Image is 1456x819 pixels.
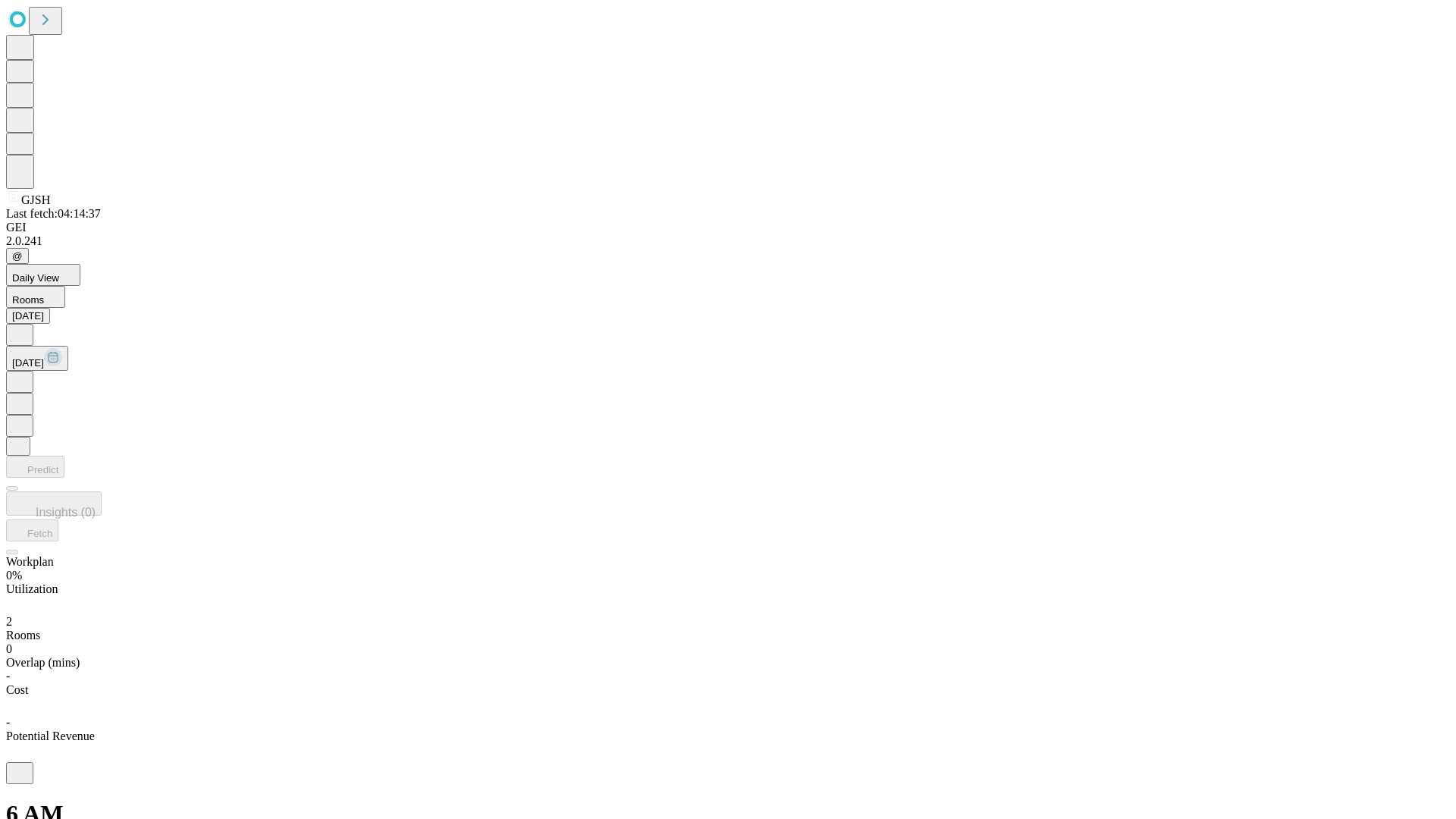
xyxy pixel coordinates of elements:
span: - [6,670,10,682]
button: [DATE] [6,308,50,324]
button: @ [6,248,29,264]
button: Rooms [6,286,65,308]
span: 0 [6,642,12,655]
span: Insights (0) [36,506,96,519]
button: [DATE] [6,346,68,371]
span: Overlap (mins) [6,656,80,669]
span: Rooms [6,629,40,642]
button: Daily View [6,264,80,286]
span: Rooms [12,294,44,306]
div: 2.0.241 [6,234,1450,248]
span: GJSH [21,193,50,206]
span: Daily View [12,272,59,284]
button: Predict [6,456,64,478]
span: Last fetch: 04:14:37 [6,207,101,220]
span: Workplan [6,555,54,568]
div: GEI [6,221,1450,234]
span: - [6,716,10,729]
span: Utilization [6,582,58,595]
button: Insights (0) [6,491,102,516]
span: Potential Revenue [6,730,95,742]
span: 0% [6,569,22,582]
span: @ [12,250,23,262]
span: 2 [6,615,12,628]
span: Cost [6,683,28,696]
button: Fetch [6,519,58,541]
span: [DATE] [12,357,44,369]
